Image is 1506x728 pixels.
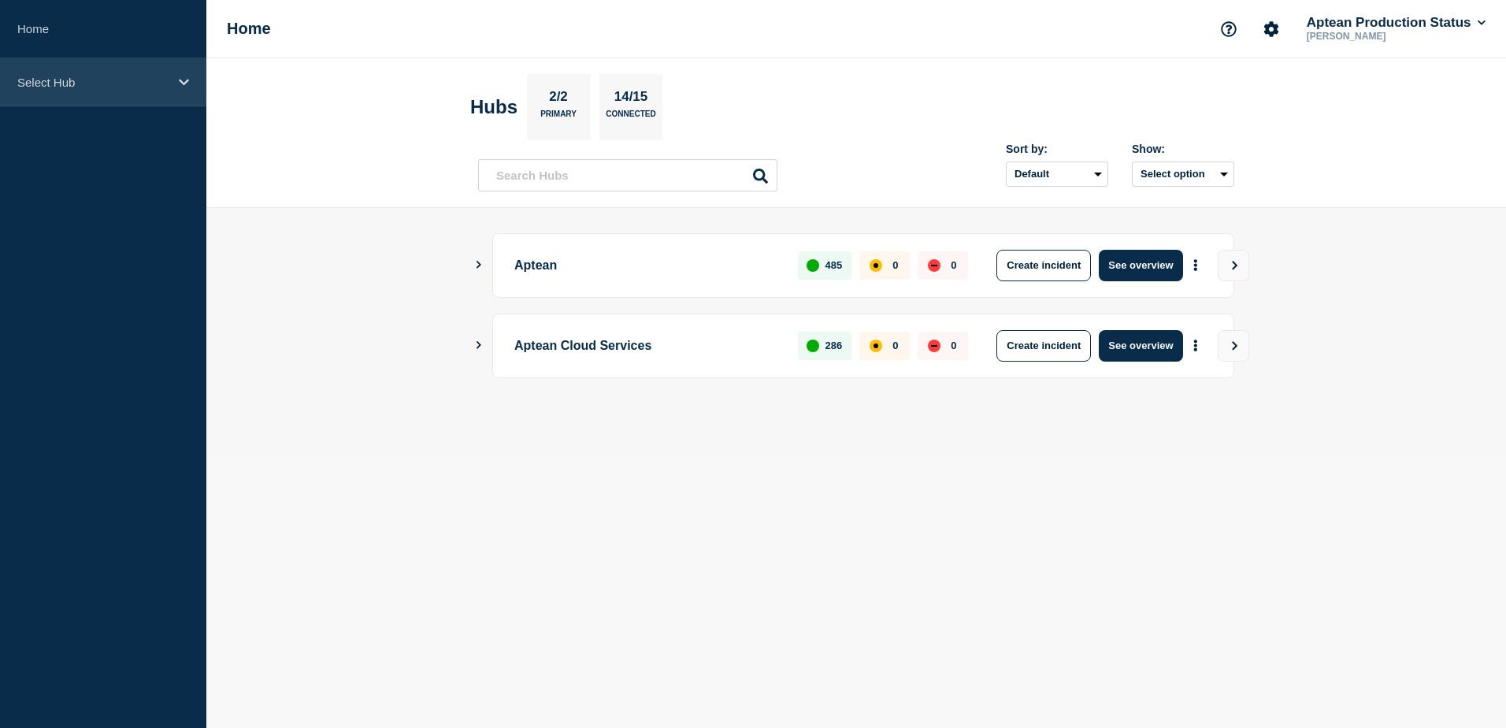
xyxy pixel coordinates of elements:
button: Create incident [996,330,1091,362]
div: down [928,340,940,352]
p: 14/15 [608,89,654,110]
button: Aptean Production Status [1304,15,1489,31]
div: affected [870,340,882,352]
button: See overview [1099,250,1182,281]
p: 485 [825,259,843,271]
button: More actions [1185,331,1206,360]
p: 0 [892,340,898,351]
h1: Home [227,20,271,38]
div: affected [870,259,882,272]
p: 2/2 [543,89,574,110]
p: 0 [951,340,956,351]
button: See overview [1099,330,1182,362]
p: Select Hub [17,76,169,89]
div: up [807,340,819,352]
p: Connected [606,110,655,126]
button: Show Connected Hubs [475,259,483,271]
button: Show Connected Hubs [475,340,483,351]
p: 0 [892,259,898,271]
input: Search Hubs [478,159,777,191]
div: Sort by: [1006,143,1108,155]
p: Aptean Cloud Services [514,330,780,362]
select: Sort by [1006,162,1108,187]
p: Primary [540,110,577,126]
button: Select option [1132,162,1234,187]
button: Support [1212,13,1245,46]
button: View [1218,330,1249,362]
button: More actions [1185,251,1206,280]
div: Show: [1132,143,1234,155]
p: 286 [825,340,843,351]
button: Create incident [996,250,1091,281]
button: Account settings [1255,13,1288,46]
p: Aptean [514,250,780,281]
h2: Hubs [470,96,517,118]
button: View [1218,250,1249,281]
p: [PERSON_NAME] [1304,31,1467,42]
div: down [928,259,940,272]
div: up [807,259,819,272]
p: 0 [951,259,956,271]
